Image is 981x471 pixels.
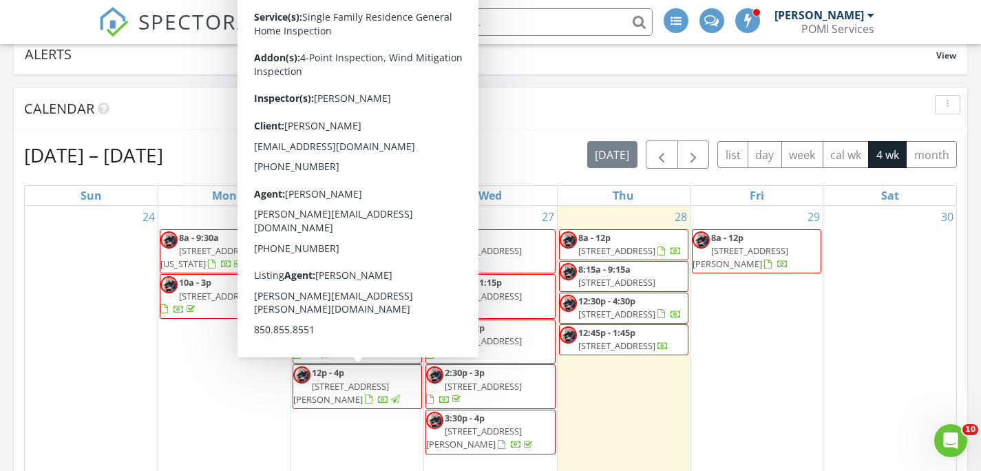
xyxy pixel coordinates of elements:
a: Go to August 25, 2025 [273,206,291,228]
a: Saturday [878,186,902,205]
a: Go to August 29, 2025 [805,206,823,228]
h2: [DATE] – [DATE] [24,141,163,169]
button: week [781,141,823,168]
a: 12:30p - 4:30p [STREET_ADDRESS] [559,293,688,324]
span: 8:15a - 9:15a [578,263,631,275]
span: [STREET_ADDRESS][US_STATE] [160,244,256,270]
a: 10a - 3p [STREET_ADDRESS] [160,274,289,319]
img: screen_shot_20231220_at_1.11.35_pm.png [293,322,310,339]
a: 1:15p - 2p [STREET_ADDRESS] [425,320,555,364]
span: 9:15a - 10a [312,276,357,289]
span: 8a - 12p [578,231,611,244]
a: 2:30p - 3p [STREET_ADDRESS] [426,366,522,405]
a: 10:30a - 11:15a [STREET_ADDRESS] [293,322,389,360]
a: 8:15a - 9:15a [STREET_ADDRESS] [559,261,688,291]
span: 1:15p - 2p [445,322,485,334]
a: 10a - 3p [STREET_ADDRESS] [160,276,256,315]
span: [STREET_ADDRESS] [445,244,522,257]
span: [STREET_ADDRESS] [445,290,522,302]
img: screen_shot_20231220_at_1.11.35_pm.png [426,276,443,293]
button: cal wk [823,141,869,168]
a: Go to August 26, 2025 [405,206,423,228]
a: Go to August 28, 2025 [672,206,690,228]
img: screen_shot_20231220_at_1.11.35_pm.png [560,295,577,312]
img: screen_shot_20231220_at_1.11.35_pm.png [160,231,178,249]
a: Go to August 30, 2025 [938,206,956,228]
img: screen_shot_20231220_at_1.11.35_pm.png [426,412,443,429]
a: 12:30p - 4:30p [STREET_ADDRESS] [578,295,682,320]
a: 9:15a - 10a [STREET_ADDRESS][PERSON_NAME] [293,274,422,319]
a: 9:15a - 10a [STREET_ADDRESS][PERSON_NAME] [293,276,402,315]
span: 12:30p - 4:30p [578,295,635,307]
span: [STREET_ADDRESS] [578,339,655,352]
a: SPECTORA [98,19,251,48]
a: Wednesday [476,186,505,205]
img: screen_shot_20231220_at_1.11.35_pm.png [426,322,443,339]
a: 12:30p - 1:15p [STREET_ADDRESS] [426,276,522,315]
button: month [906,141,957,168]
a: Tuesday [345,186,370,205]
span: 12:30p - 1:15p [445,276,502,289]
button: Previous [646,140,678,169]
a: 8a - 12p [STREET_ADDRESS][PERSON_NAME] [692,229,821,274]
a: 12:45p - 1:45p [STREET_ADDRESS] [578,326,668,352]
a: 8a - 9:30a [STREET_ADDRESS][US_STATE] [160,231,256,270]
a: 8a - 12p [STREET_ADDRESS] [426,231,522,270]
a: 2:30p - 3p [STREET_ADDRESS] [425,364,555,409]
a: 8a - 9:30a [STREET_ADDRESS][US_STATE] [160,229,289,274]
img: screen_shot_20231220_at_1.11.35_pm.png [160,276,178,293]
span: [STREET_ADDRESS] [445,335,522,347]
a: 12:30p - 1:15p [STREET_ADDRESS] [425,274,555,319]
button: [DATE] [587,141,637,168]
a: Friday [747,186,767,205]
a: 12:45p - 1:45p [STREET_ADDRESS] [559,324,688,355]
div: POMI Services [801,22,874,36]
img: The Best Home Inspection Software - Spectora [98,7,129,37]
a: 8a - 12p [STREET_ADDRESS] [425,229,555,274]
a: 8a - 12p [STREET_ADDRESS] [578,231,682,257]
span: 12:45p - 1:45p [578,326,635,339]
span: 8a - 12p [445,231,477,244]
button: day [748,141,782,168]
span: [STREET_ADDRESS] [578,276,655,289]
span: 3:30p - 4p [445,412,485,424]
span: [STREET_ADDRESS] [312,335,389,347]
span: [STREET_ADDRESS] [312,244,389,257]
span: [STREET_ADDRESS] [578,308,655,320]
span: [STREET_ADDRESS][PERSON_NAME] [426,425,522,450]
img: screen_shot_20231220_at_1.11.35_pm.png [560,263,577,280]
button: Next [677,140,710,169]
a: 10:30a - 11:15a [STREET_ADDRESS] [293,320,422,364]
span: [STREET_ADDRESS] [179,290,256,302]
a: 1:15p - 2p [STREET_ADDRESS] [426,322,522,360]
button: 4 wk [868,141,907,168]
img: screen_shot_20231220_at_1.11.35_pm.png [426,231,443,249]
img: screen_shot_20231220_at_1.11.35_pm.png [293,276,310,293]
iframe: Intercom live chat [934,424,967,457]
a: Sunday [78,186,105,205]
div: [PERSON_NAME] [774,8,864,22]
span: 8a - 9:30a [179,231,219,244]
a: 12p - 4p [STREET_ADDRESS][PERSON_NAME] [293,366,402,405]
span: [STREET_ADDRESS] [445,380,522,392]
span: [STREET_ADDRESS] [578,244,655,257]
button: list [717,141,748,168]
img: screen_shot_20231220_at_1.11.35_pm.png [293,231,310,249]
a: 3:30p - 4p [STREET_ADDRESS][PERSON_NAME] [425,410,555,454]
span: 8a - 12p [711,231,743,244]
a: 8a - 12p [STREET_ADDRESS][PERSON_NAME] [693,231,788,270]
a: 8a - 8:45a [STREET_ADDRESS] [293,229,422,274]
img: screen_shot_20231220_at_1.11.35_pm.png [293,366,310,384]
span: 10a - 3p [179,276,211,289]
input: Search everything... [377,8,653,36]
a: 8:15a - 9:15a [STREET_ADDRESS] [578,263,657,289]
span: 10 [962,424,978,435]
img: screen_shot_20231220_at_1.11.35_pm.png [693,231,710,249]
div: Alerts [25,45,936,63]
span: SPECTORA [138,7,251,36]
img: screen_shot_20231220_at_1.11.35_pm.png [560,231,577,249]
span: 2:30p - 3p [445,366,485,379]
a: Thursday [610,186,637,205]
a: Go to August 27, 2025 [539,206,557,228]
a: 8a - 12p [STREET_ADDRESS] [559,229,688,260]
